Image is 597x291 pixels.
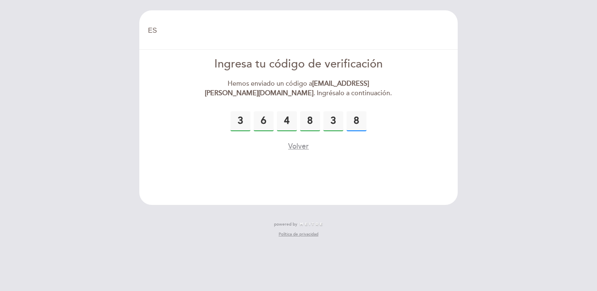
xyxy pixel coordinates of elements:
input: 0 [300,111,320,131]
button: Volver [288,141,309,152]
input: 0 [231,111,250,131]
div: Ingresa tu código de verificación [204,56,394,72]
span: powered by [274,221,297,227]
img: MEITRE [299,222,323,226]
input: 0 [254,111,274,131]
strong: [EMAIL_ADDRESS][PERSON_NAME][DOMAIN_NAME] [205,79,369,97]
input: 0 [277,111,297,131]
a: powered by [274,221,323,227]
input: 0 [347,111,366,131]
div: Hemos enviado un código a . Ingrésalo a continuación. [204,79,394,98]
a: Política de privacidad [279,231,318,237]
input: 0 [323,111,343,131]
